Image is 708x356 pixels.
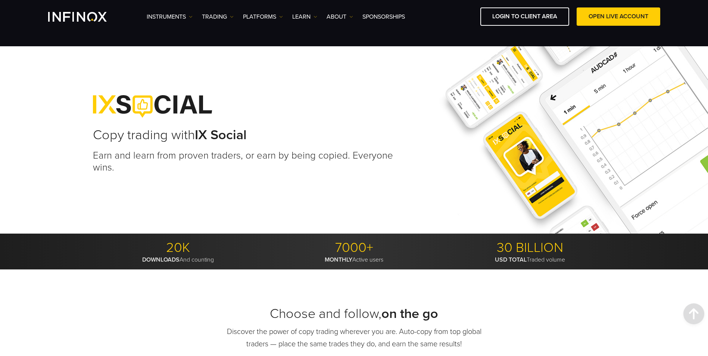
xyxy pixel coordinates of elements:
[93,127,400,143] h2: Copy trading with
[93,150,400,173] h3: Earn and learn from proven traders, or earn by being copied. Everyone wins.
[577,7,660,26] a: OPEN LIVE ACCOUNT
[381,306,438,322] strong: on the go
[362,12,405,21] a: SPONSORSHIPS
[292,12,317,21] a: Learn
[224,306,485,322] h2: Choose and follow,
[480,7,569,26] a: LOGIN TO CLIENT AREA
[142,256,180,263] strong: DOWNLOADS
[445,256,615,263] p: Traded volume
[269,256,439,263] p: Active users
[495,256,527,263] strong: USD TOTAL
[325,256,352,263] strong: MONTHLY
[445,240,615,256] p: 30 BILLION
[147,12,193,21] a: Instruments
[327,12,353,21] a: ABOUT
[243,12,283,21] a: PLATFORMS
[93,240,263,256] p: 20K
[202,12,234,21] a: TRADING
[195,127,247,143] strong: IX Social
[269,240,439,256] p: 7000+
[93,256,263,263] p: And counting
[48,12,124,22] a: INFINOX Logo
[224,326,485,350] p: Discover the power of copy trading wherever you are. Auto-copy from top global traders — place th...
